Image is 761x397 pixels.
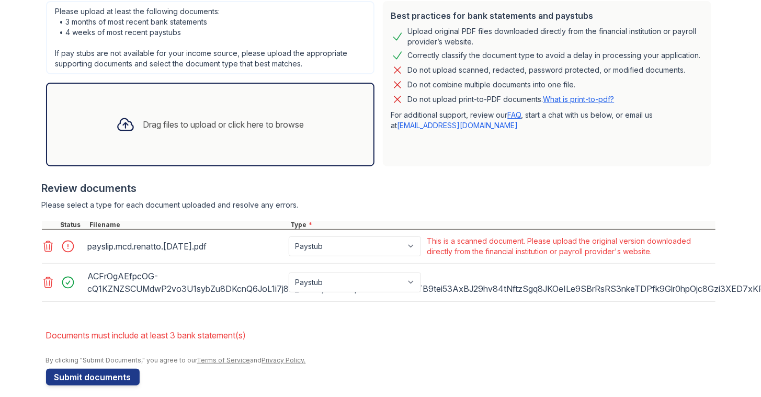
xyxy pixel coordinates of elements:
div: Do not upload scanned, redacted, password protected, or modified documents. [408,64,686,76]
a: [EMAIL_ADDRESS][DOMAIN_NAME] [397,121,518,130]
div: Please upload at least the following documents: • 3 months of most recent bank statements • 4 wee... [46,1,374,74]
div: payslip.mcd.renatto.[DATE].pdf [88,238,285,255]
a: What is print-to-pdf? [543,95,615,104]
div: Please select a type for each document uploaded and resolve any errors. [42,200,715,210]
div: ACFrOgAEfpcOG-cQ1KZNZSCUMdwP2vo3U1sybZu8DKcnQ6JoL1i7j8N_8DVMjeSrkxkhpvxuwkWNbHIbTB9tei53AxBJ29hv8... [88,268,285,297]
p: For additional support, review our , start a chat with us below, or email us at [391,110,703,131]
div: Best practices for bank statements and paystubs [391,9,703,22]
div: Type [289,221,715,229]
div: Review documents [42,181,715,196]
div: Correctly classify the document type to avoid a delay in processing your application. [408,49,701,62]
div: Drag files to upload or click here to browse [143,118,304,131]
div: By clicking "Submit Documents," you agree to our and [46,356,715,365]
div: Do not combine multiple documents into one file. [408,78,576,91]
li: Documents must include at least 3 bank statement(s) [46,325,715,346]
div: Filename [88,221,289,229]
a: Terms of Service [197,356,251,364]
div: Status [59,221,88,229]
button: Submit documents [46,369,140,385]
a: Privacy Policy. [262,356,306,364]
div: Upload original PDF files downloaded directly from the financial institution or payroll provider’... [408,26,703,47]
a: FAQ [508,110,521,119]
div: This is a scanned document. Please upload the original version downloaded directly from the finan... [427,236,713,257]
p: Do not upload print-to-PDF documents. [408,94,615,105]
